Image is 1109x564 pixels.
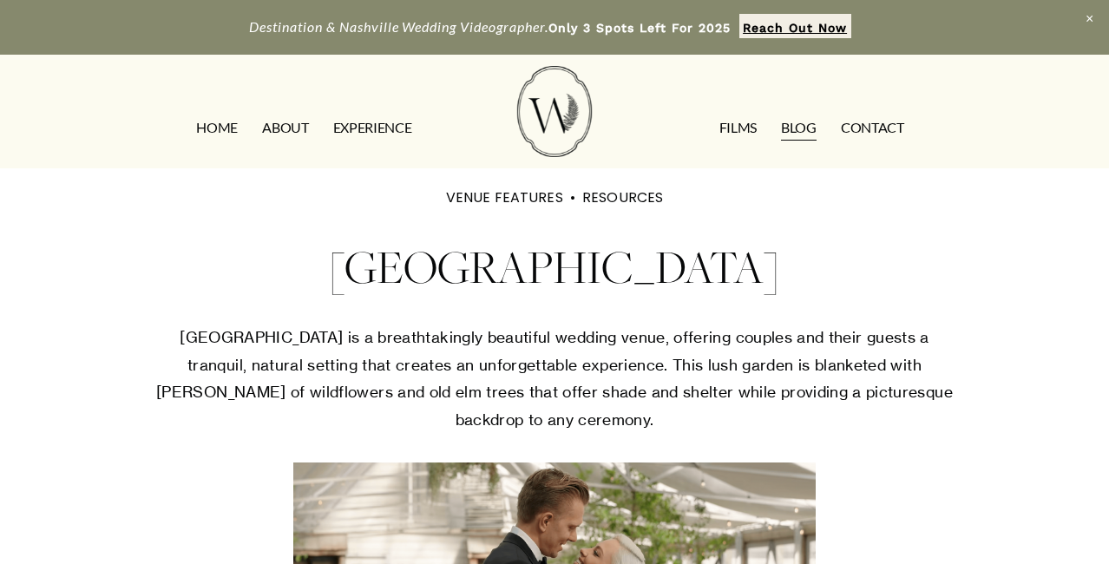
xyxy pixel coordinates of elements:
a: VENUE FEATURES [446,187,563,207]
a: EXPERIENCE [333,114,412,141]
p: [GEOGRAPHIC_DATA] is a breathtakingly beautiful wedding venue, offering couples and their guests ... [155,324,954,433]
a: HOME [196,114,238,141]
a: RESOURCES [582,187,663,207]
a: FILMS [719,114,757,141]
h1: [GEOGRAPHIC_DATA] [155,233,954,300]
a: CONTACT [841,114,904,141]
a: Blog [781,114,817,141]
a: ABOUT [262,114,308,141]
strong: Reach Out Now [743,21,847,35]
img: Wild Fern Weddings [517,66,592,157]
a: Reach Out Now [739,14,851,38]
